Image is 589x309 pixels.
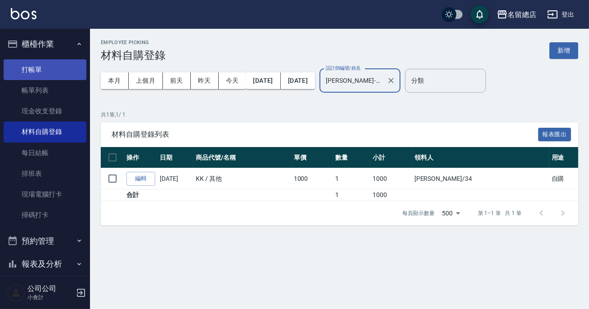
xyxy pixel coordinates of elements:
[385,74,397,87] button: Clear
[412,147,549,168] th: 領料人
[191,72,219,89] button: 昨天
[219,72,246,89] button: 今天
[326,65,361,72] label: 設計師編號/姓名
[193,147,292,168] th: 商品代號/名稱
[538,128,571,142] button: 報表匯出
[157,147,193,168] th: 日期
[333,168,371,189] td: 1
[4,184,86,205] a: 現場電腦打卡
[538,130,571,138] a: 報表匯出
[11,8,36,19] img: Logo
[478,209,522,217] p: 第 1–1 筆 共 1 筆
[112,130,538,139] span: 材料自購登錄列表
[4,121,86,142] a: 材料自購登錄
[370,147,412,168] th: 小計
[292,168,333,189] td: 1000
[549,147,587,168] th: 用途
[370,189,412,201] td: 1000
[508,9,536,20] div: 名留總店
[163,72,191,89] button: 前天
[124,147,157,168] th: 操作
[4,32,86,56] button: 櫃檯作業
[27,293,73,301] p: 小會計
[281,72,315,89] button: [DATE]
[129,72,163,89] button: 上個月
[157,168,193,189] td: [DATE]
[4,205,86,225] a: 掃碼打卡
[27,284,73,293] h5: 公司公司
[471,5,489,23] button: save
[126,172,155,186] a: 編輯
[101,111,578,119] p: 共 1 筆, 1 / 1
[438,201,463,225] div: 500
[101,40,166,45] h2: Employee Picking
[292,147,333,168] th: 單價
[412,168,549,189] td: [PERSON_NAME] /34
[4,59,86,80] a: 打帳單
[4,143,86,163] a: 每日結帳
[333,147,371,168] th: 數量
[124,189,157,201] td: 合計
[549,168,587,189] td: 自購
[493,5,540,24] button: 名留總店
[370,168,412,189] td: 1000
[246,72,280,89] button: [DATE]
[7,284,25,302] img: Person
[549,42,578,59] button: 新增
[4,101,86,121] a: 現金收支登錄
[4,252,86,276] button: 報表及分析
[193,168,292,189] td: KK / 其他
[4,229,86,253] button: 預約管理
[402,209,435,217] p: 每頁顯示數量
[544,6,578,23] button: 登出
[4,163,86,184] a: 排班表
[101,49,166,62] h3: 材料自購登錄
[4,80,86,101] a: 帳單列表
[549,46,578,54] a: 新增
[4,276,86,299] button: 客戶管理
[101,72,129,89] button: 本月
[333,189,371,201] td: 1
